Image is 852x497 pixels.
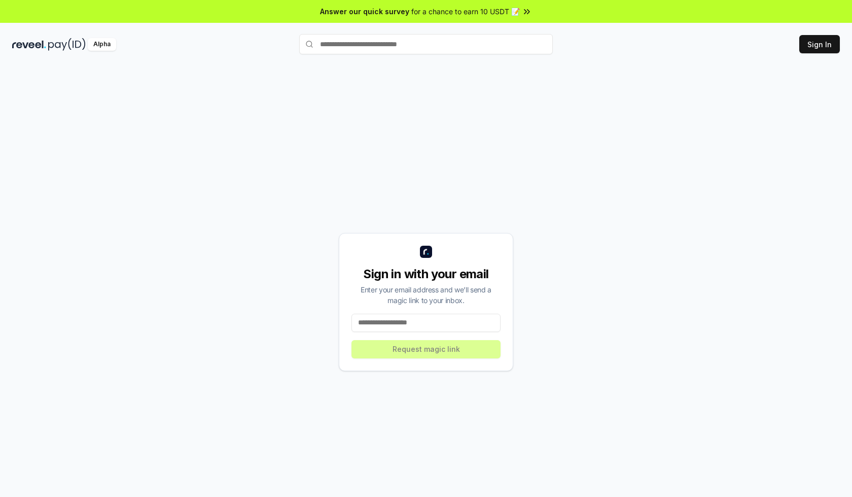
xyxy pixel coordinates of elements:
[48,38,86,51] img: pay_id
[420,246,432,258] img: logo_small
[799,35,840,53] button: Sign In
[12,38,46,51] img: reveel_dark
[411,6,520,17] span: for a chance to earn 10 USDT 📝
[351,284,501,306] div: Enter your email address and we’ll send a magic link to your inbox.
[351,266,501,282] div: Sign in with your email
[320,6,409,17] span: Answer our quick survey
[88,38,116,51] div: Alpha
